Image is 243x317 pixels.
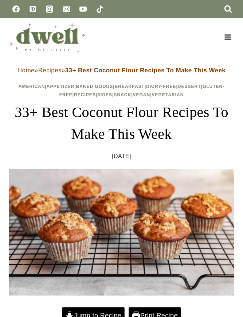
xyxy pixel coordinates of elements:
img: DWELL by michelle [9,22,85,52]
a: Recipes [74,92,96,97]
span: | | | | | | | | | | | [19,84,224,97]
a: Recipes [38,67,62,74]
a: Email [59,2,74,16]
a: Pinterest [26,2,40,16]
a: Appetizer [47,84,74,89]
a: Baked Goods [76,84,113,89]
time: [DATE] [112,151,131,162]
button: Open menu [221,31,234,43]
span: » » [17,67,226,74]
a: Facebook [9,2,23,16]
a: YouTube [76,2,90,16]
a: Home [17,67,35,74]
a: Vegetarian [152,92,184,97]
a: Instagram [42,2,57,16]
a: Snack [114,92,131,97]
a: Breakfast [115,84,145,89]
strong: 33+ Best Coconut Flour Recipes To Make This Week [65,67,226,74]
a: American [19,84,45,89]
a: Dessert [178,84,201,89]
button: View Search Form [222,3,234,15]
a: TikTok [93,2,107,16]
a: Dairy-Free [146,84,176,89]
a: Vegan [133,92,150,97]
a: Sides [97,92,112,97]
h1: 33+ Best Coconut Flour Recipes To Make This Week [9,101,234,145]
